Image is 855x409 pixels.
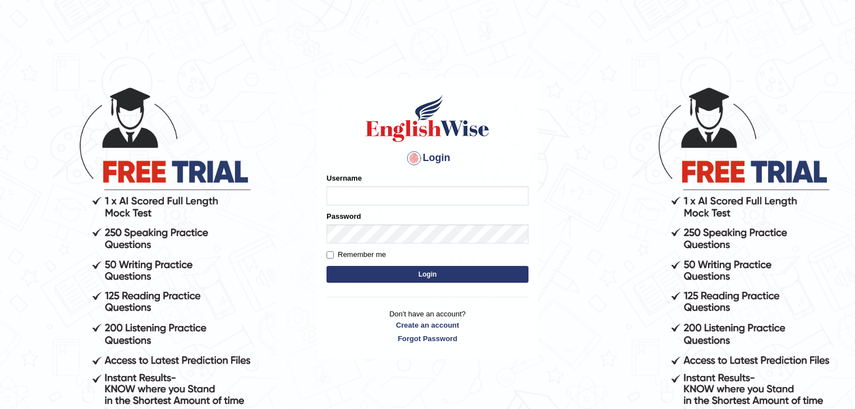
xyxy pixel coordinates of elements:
img: Logo of English Wise sign in for intelligent practice with AI [364,93,491,144]
label: Username [327,173,362,183]
button: Login [327,266,528,283]
h4: Login [327,149,528,167]
label: Password [327,211,361,222]
input: Remember me [327,251,334,259]
label: Remember me [327,249,386,260]
p: Don't have an account? [327,309,528,343]
a: Create an account [327,320,528,330]
a: Forgot Password [327,333,528,344]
